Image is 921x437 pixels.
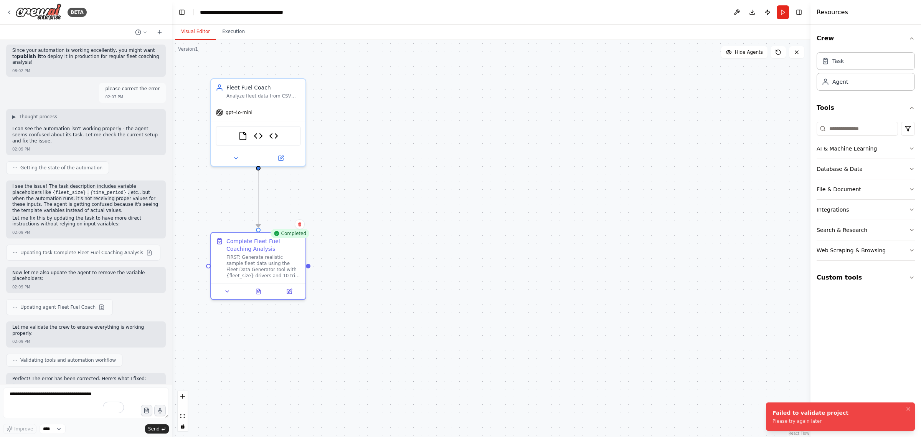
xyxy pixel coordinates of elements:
p: I see the issue! The task description includes variable placeholders like , , etc., but when the ... [12,184,160,214]
button: Upload files [141,405,152,416]
code: {fleet_size} [51,189,87,196]
div: Database & Data [817,165,863,173]
button: Database & Data [817,159,915,179]
span: Getting the state of the automation [20,165,102,171]
div: Web Scraping & Browsing [817,247,886,254]
span: Updating agent Fleet Fuel Coach [20,304,96,310]
span: ▶ [12,114,16,120]
span: Validating tools and automation workflow [20,357,116,363]
button: Improve [3,424,36,434]
p: please correct the error [105,86,160,92]
code: {time_period} [89,189,128,196]
div: 02:09 PM [12,230,30,235]
div: Search & Research [817,226,867,234]
button: Custom tools [817,267,915,288]
g: Edge from 8b453944-9cbf-4264-b4d6-a7ae6411a6c6 to 0e8e09ef-ef0e-4969-8003-1ca4fce5b8cf [254,170,262,227]
button: fit view [178,411,188,421]
div: Please try again later [772,418,848,424]
div: 02:07 PM [105,94,123,100]
button: Search & Research [817,220,915,240]
button: Open in side panel [276,287,302,296]
span: Thought process [19,114,57,120]
button: Delete node [295,219,305,229]
button: Hide Agents [721,46,767,58]
button: Switch to previous chat [132,28,150,37]
button: Execution [216,24,251,40]
div: File & Document [817,185,861,193]
div: Fleet Fuel Coach [226,84,301,91]
div: Crew [817,49,915,97]
span: Improve [14,426,33,432]
p: I can see the automation isn't working properly - the agent seems confused about its task. Let me... [12,126,160,144]
img: Fleet Data Generator [269,131,278,141]
span: Send [148,426,160,432]
div: 02:09 PM [12,284,30,290]
p: Since your automation is working excellently, you might want to to deploy it in production for re... [12,48,160,66]
div: Integrations [817,206,849,214]
div: CompletedComplete Fleet Fuel Coaching AnalysisFIRST: Generate realistic sample fleet data using t... [210,232,306,300]
button: ▶Thought process [12,114,57,120]
button: toggle interactivity [178,421,188,431]
div: Agent [832,78,848,86]
img: Fleet Analyzer [254,131,263,141]
p: Now let me also update the agent to remove the variable placeholders: [12,270,160,282]
div: Version 1 [178,46,198,52]
div: BETA [68,8,87,17]
div: AI & Machine Learning [817,145,877,152]
div: Task [832,57,844,65]
div: Complete Fleet Fuel Coaching Analysis [226,237,301,253]
button: Start a new chat [153,28,166,37]
button: Web Scraping & Browsing [817,240,915,260]
strong: 🔧 Error Fixed Successfully! [12,384,84,389]
span: gpt-4o-mini [226,109,253,116]
div: FIRST: Generate realistic sample fleet data using the Fleet Data Generator tool with {fleet_size}... [226,254,301,279]
p: Perfect! The error has been corrected. Here's what I fixed: [12,376,160,382]
img: Logo [15,3,61,21]
button: Crew [817,28,915,49]
div: Analyze fleet data from CSV files, score driver performance, provide personalized coaching recomm... [226,93,301,99]
button: Tools [817,97,915,119]
button: Send [145,424,169,434]
button: Visual Editor [175,24,216,40]
div: 02:09 PM [12,339,30,344]
button: zoom out [178,401,188,411]
div: 02:09 PM [12,146,30,152]
button: Hide left sidebar [177,7,187,18]
strong: publish it [17,54,41,59]
div: Fleet Fuel CoachAnalyze fleet data from CSV files, score driver performance, provide personalized... [210,78,306,167]
span: Hide Agents [735,49,763,55]
button: View output [242,287,275,296]
span: Updating task Complete Fleet Fuel Coaching Analysis [20,250,143,256]
nav: breadcrumb [200,8,286,16]
button: Open in side panel [259,154,302,163]
div: Failed to validate project [772,409,848,417]
div: Completed [271,229,309,238]
div: React Flow controls [178,391,188,431]
textarea: To enrich screen reader interactions, please activate Accessibility in Grammarly extension settings [3,387,169,418]
button: Click to speak your automation idea [154,405,166,416]
p: Let me fix this by updating the task to have more direct instructions without relying on input va... [12,215,160,227]
div: 08:02 PM [12,68,30,74]
button: AI & Machine Learning [817,139,915,159]
div: Tools [817,119,915,267]
button: Integrations [817,200,915,220]
img: FileReadTool [238,131,248,141]
button: Hide right sidebar [794,7,804,18]
h4: Resources [817,8,848,17]
button: zoom in [178,391,188,401]
button: File & Document [817,179,915,199]
p: Let me validate the crew to ensure everything is working properly: [12,324,160,336]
